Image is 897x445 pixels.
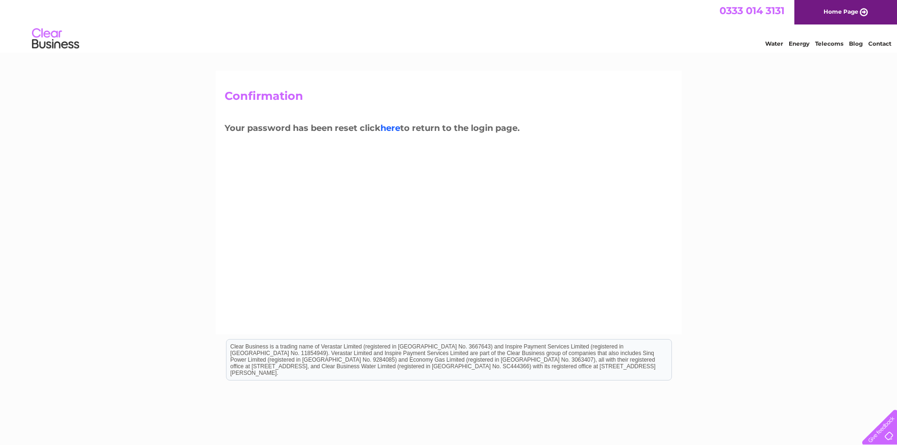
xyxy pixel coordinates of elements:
a: Water [765,40,783,47]
h2: Confirmation [225,89,673,107]
a: here [380,123,400,133]
h3: Your password has been reset click to return to the login page. [225,121,673,138]
div: Clear Business is a trading name of Verastar Limited (registered in [GEOGRAPHIC_DATA] No. 3667643... [226,5,671,46]
a: 0333 014 3131 [719,5,784,16]
a: Blog [849,40,863,47]
a: Energy [789,40,809,47]
a: Contact [868,40,891,47]
img: logo.png [32,24,80,53]
a: Telecoms [815,40,843,47]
